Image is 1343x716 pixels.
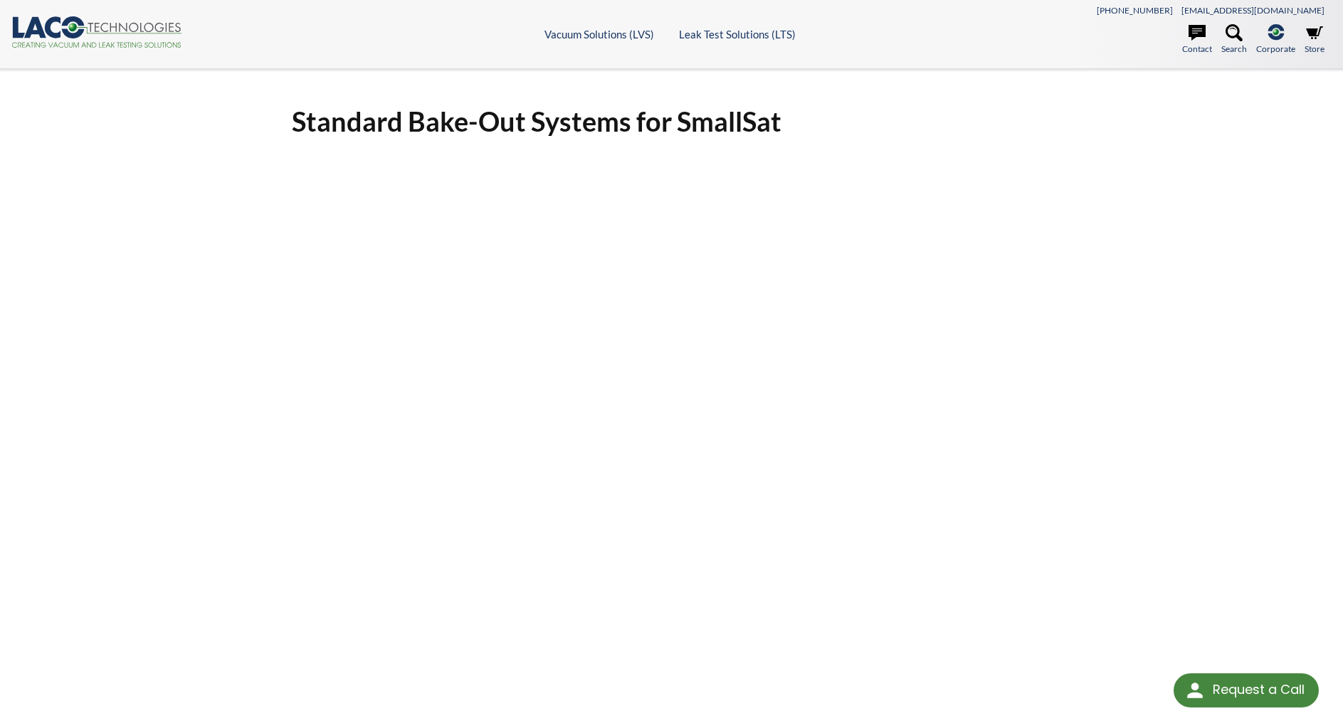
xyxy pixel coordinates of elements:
a: Store [1305,24,1324,56]
a: Contact [1182,24,1212,56]
a: [EMAIL_ADDRESS][DOMAIN_NAME] [1181,5,1324,16]
img: round button [1184,679,1206,702]
h1: Standard Bake-Out Systems for SmallSat [292,104,1051,139]
a: Leak Test Solutions (LTS) [679,28,796,41]
span: Corporate [1256,42,1295,56]
a: Search [1221,24,1247,56]
a: Vacuum Solutions (LVS) [544,28,654,41]
div: Request a Call [1213,673,1305,706]
a: [PHONE_NUMBER] [1097,5,1173,16]
div: Request a Call [1174,673,1319,707]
